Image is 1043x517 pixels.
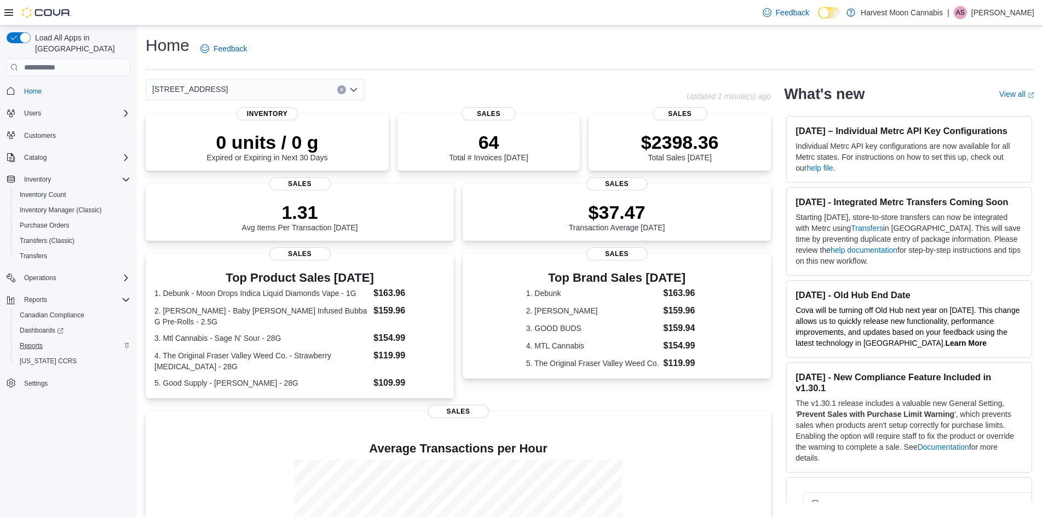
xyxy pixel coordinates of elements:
[15,355,81,368] a: [US_STATE] CCRS
[154,305,369,327] dt: 2. [PERSON_NAME] - Baby [PERSON_NAME] Infused Bubba G Pre-Rolls - 2.5G
[15,204,130,217] span: Inventory Manager (Classic)
[918,443,969,451] a: Documentation
[2,150,135,165] button: Catalog
[664,357,708,370] dd: $119.99
[15,204,106,217] a: Inventory Manager (Classic)
[207,131,328,153] p: 0 units / 0 g
[526,323,659,334] dt: 3. GOOD BUDS
[20,190,66,199] span: Inventory Count
[152,83,228,96] span: [STREET_ADDRESS]
[154,442,762,455] h4: Average Transactions per Hour
[2,83,135,98] button: Home
[20,341,43,350] span: Reports
[20,326,64,335] span: Dashboards
[641,131,719,162] div: Total Sales [DATE]
[373,304,445,317] dd: $159.96
[818,7,841,19] input: Dark Mode
[15,188,71,201] a: Inventory Count
[11,323,135,338] a: Dashboards
[24,295,47,304] span: Reports
[947,6,949,19] p: |
[796,212,1023,266] p: Starting [DATE], store-to-store transfers can now be integrated with Metrc using in [GEOGRAPHIC_D...
[586,177,648,190] span: Sales
[796,289,1023,300] h3: [DATE] - Old Hub End Date
[154,350,369,372] dt: 4. The Original Fraser Valley Weed Co. - Strawberry [MEDICAL_DATA] - 28G
[20,293,130,306] span: Reports
[526,358,659,369] dt: 5. The Original Fraser Valley Weed Co.
[20,151,130,164] span: Catalog
[15,234,79,247] a: Transfers (Classic)
[946,339,987,347] a: Learn More
[24,87,42,96] span: Home
[784,85,865,103] h2: What's new
[999,90,1034,98] a: View allExternal link
[242,201,358,232] div: Avg Items Per Transaction [DATE]
[20,376,130,390] span: Settings
[269,247,331,260] span: Sales
[24,175,51,184] span: Inventory
[569,201,665,232] div: Transaction Average [DATE]
[796,306,1019,347] span: Cova will be turning off Old Hub next year on [DATE]. This change allows us to quickly release ne...
[641,131,719,153] p: $2398.36
[796,398,1023,463] p: The v1.30.1 release includes a valuable new General Setting, ' ', which prevents sales when produ...
[2,127,135,143] button: Customers
[15,339,47,352] a: Reports
[776,7,809,18] span: Feedback
[24,379,48,388] span: Settings
[20,236,74,245] span: Transfers (Classic)
[797,410,954,419] strong: Prevent Sales with Purchase Limit Warning
[796,141,1023,173] p: Individual Metrc API key configurations are now available for all Metrc states. For instructions ...
[15,309,130,322] span: Canadian Compliance
[526,340,659,351] dt: 4. MTL Cannabis
[214,43,247,54] span: Feedback
[15,355,130,368] span: Washington CCRS
[15,249,51,263] a: Transfers
[20,271,130,284] span: Operations
[2,172,135,187] button: Inventory
[428,405,489,418] span: Sales
[569,201,665,223] p: $37.47
[20,173,130,186] span: Inventory
[349,85,358,94] button: Open list of options
[154,333,369,344] dt: 3. Mtl Cannabis - Sage N' Sour - 28G
[20,252,47,260] span: Transfers
[11,202,135,218] button: Inventory Manager (Classic)
[758,2,814,24] a: Feedback
[664,322,708,335] dd: $159.94
[20,129,130,142] span: Customers
[20,84,130,97] span: Home
[11,218,135,233] button: Purchase Orders
[796,371,1023,393] h3: [DATE] - New Compliance Feature Included in v1.30.1
[526,271,708,284] h3: Top Brand Sales [DATE]
[24,153,47,162] span: Catalog
[11,338,135,353] button: Reports
[15,219,130,232] span: Purchase Orders
[11,233,135,248] button: Transfers (Classic)
[15,249,130,263] span: Transfers
[449,131,528,153] p: 64
[796,125,1023,136] h3: [DATE] – Individual Metrc API Key Configurations
[956,6,965,19] span: AS
[7,78,130,420] nav: Complex example
[20,271,61,284] button: Operations
[154,288,369,299] dt: 1. Debunk - Moon Drops Indica Liquid Diamonds Vape - 1G
[20,173,55,186] button: Inventory
[24,109,41,118] span: Users
[20,357,77,365] span: [US_STATE] CCRS
[2,292,135,307] button: Reports
[373,332,445,345] dd: $154.99
[20,151,51,164] button: Catalog
[586,247,648,260] span: Sales
[242,201,358,223] p: 1.31
[2,270,135,286] button: Operations
[954,6,967,19] div: Aashita Sharma
[20,129,60,142] a: Customers
[20,85,46,98] a: Home
[31,32,130,54] span: Load All Apps in [GEOGRAPHIC_DATA]
[15,339,130,352] span: Reports
[24,274,56,282] span: Operations
[664,339,708,352] dd: $154.99
[207,131,328,162] div: Expired or Expiring in Next 30 Days
[15,324,68,337] a: Dashboards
